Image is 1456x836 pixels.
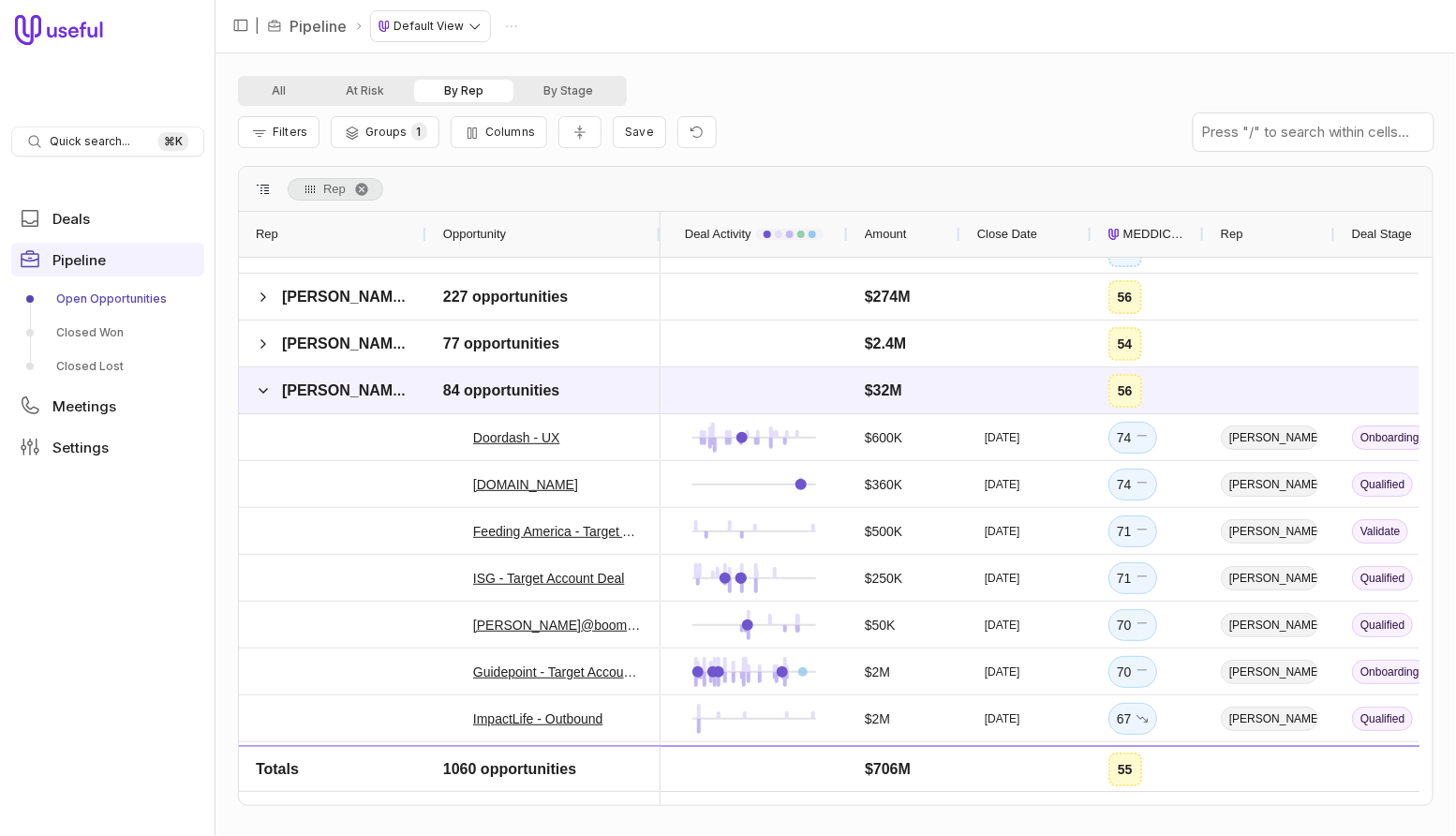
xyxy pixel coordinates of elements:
[1352,519,1408,544] span: Validate
[1352,613,1413,637] span: Qualified
[290,15,347,37] a: Pipeline
[1123,223,1187,246] span: MEDDICC Score
[11,389,204,423] a: Meetings
[443,380,559,402] div: 84 opportunities
[11,243,204,276] a: Pipeline
[316,80,414,102] button: At Risk
[443,333,559,355] div: 77 opportunities
[865,754,902,777] div: $600K
[865,473,902,496] div: $360K
[1221,223,1243,246] span: Rep
[52,212,90,226] span: Deals
[473,473,578,496] a: [DOMAIN_NAME]
[1136,473,1149,496] span: No change
[1117,567,1149,590] div: 71
[985,618,1020,633] time: [DATE]
[865,286,911,308] div: $274M
[11,202,204,235] a: Deals
[1221,707,1318,731] span: [PERSON_NAME]
[1118,380,1133,402] div: 56
[613,116,666,148] button: Create a new saved view
[52,440,109,455] span: Settings
[50,134,130,149] span: Quick search...
[1221,472,1318,497] span: [PERSON_NAME]
[977,223,1037,246] span: Close Date
[273,125,307,139] span: Filters
[11,430,204,464] a: Settings
[985,711,1020,726] time: [DATE]
[1352,223,1412,246] span: Deal Stage
[558,116,602,149] button: Collapse all rows
[865,708,890,730] div: $2M
[255,15,260,37] span: |
[473,520,644,543] a: Feeding America - Target Account Deal
[473,708,603,730] a: ImpactLife - Outbound
[1117,426,1149,449] div: 74
[256,223,278,246] span: Rep
[11,284,204,381] div: Pipeline submenu
[865,520,902,543] div: $500K
[865,223,907,246] span: Amount
[685,223,751,246] span: Deal Activity
[1117,614,1149,636] div: 70
[323,178,346,201] span: Rep
[227,11,255,39] button: Collapse sidebar
[1117,661,1149,683] div: 70
[443,223,506,246] span: Opportunity
[985,477,1020,492] time: [DATE]
[282,336,408,351] span: [PERSON_NAME]
[1117,754,1149,777] div: 67
[865,567,902,590] div: $250K
[625,125,654,139] span: Save
[1108,212,1187,257] div: MEDDICC Score
[513,80,623,102] button: By Stage
[1221,660,1318,684] span: [PERSON_NAME]
[1221,425,1318,450] span: [PERSON_NAME]
[331,116,438,148] button: Group Pipeline
[1136,661,1149,683] span: No change
[414,80,513,102] button: By Rep
[1221,754,1318,778] span: [PERSON_NAME]
[11,318,204,348] a: Closed Won
[288,178,383,201] span: Rep. Press ENTER to sort. Press DELETE to remove
[865,380,902,402] div: $32M
[1136,754,1149,777] span: No change
[473,426,560,449] a: Doordash - UX
[473,754,527,777] a: SoHookd
[282,289,408,305] span: [PERSON_NAME]
[985,758,1020,773] time: [DATE]
[1136,614,1149,636] span: No change
[1136,426,1149,449] span: No change
[498,12,526,40] button: Actions
[865,661,890,683] div: $2M
[52,399,116,413] span: Meetings
[52,253,106,267] span: Pipeline
[242,80,316,102] button: All
[1136,567,1149,590] span: No change
[1221,566,1318,590] span: [PERSON_NAME]
[473,661,644,683] a: Guidepoint - Target Account Deal
[1117,708,1149,730] div: 67
[1352,754,1413,778] span: Qualified
[865,333,906,355] div: $2.4M
[411,123,427,141] span: 1
[158,132,188,151] kbd: ⌘ K
[1118,333,1133,355] div: 54
[865,614,896,636] div: $50K
[1352,566,1413,590] span: Qualified
[1194,113,1434,151] input: Press "/" to search within cells...
[1352,472,1413,497] span: Qualified
[11,351,204,381] a: Closed Lost
[1352,707,1413,731] span: Qualified
[677,116,717,149] button: Reset view
[473,614,644,636] a: [PERSON_NAME]@boomband.com- Update to Company Name
[1221,613,1318,637] span: [PERSON_NAME]
[1352,425,1428,450] span: Onboarding
[1136,520,1149,543] span: No change
[865,426,902,449] div: $600K
[985,571,1020,586] time: [DATE]
[985,524,1020,539] time: [DATE]
[473,567,625,590] a: ISG - Target Account Deal
[238,116,319,148] button: Filter Pipeline
[485,125,535,139] span: Columns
